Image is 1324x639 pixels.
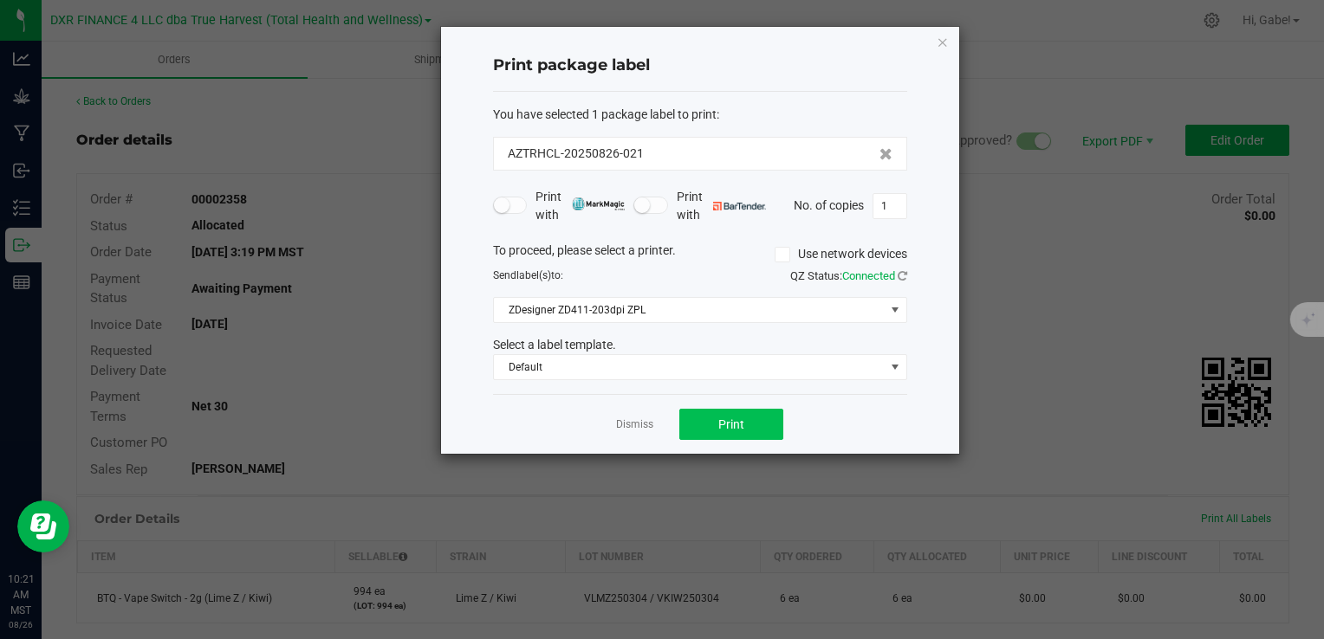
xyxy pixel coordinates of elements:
[790,269,907,282] span: QZ Status:
[493,269,563,281] span: Send to:
[718,417,744,431] span: Print
[679,409,783,440] button: Print
[508,145,644,163] span: AZTRHCL-20250826-021
[480,242,920,268] div: To proceed, please select a printer.
[713,202,766,210] img: bartender.png
[677,188,766,224] span: Print with
[516,269,551,281] span: label(s)
[535,188,625,224] span: Print with
[494,355,885,379] span: Default
[572,197,625,210] img: mark_magic_cybra.png
[494,298,885,322] span: ZDesigner ZD411-203dpi ZPL
[493,55,907,77] h4: Print package label
[775,245,907,263] label: Use network devices
[493,107,717,121] span: You have selected 1 package label to print
[480,336,920,354] div: Select a label template.
[842,269,895,282] span: Connected
[616,417,653,432] a: Dismiss
[794,197,864,211] span: No. of copies
[17,500,69,552] iframe: Resource center
[493,106,907,124] div: :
